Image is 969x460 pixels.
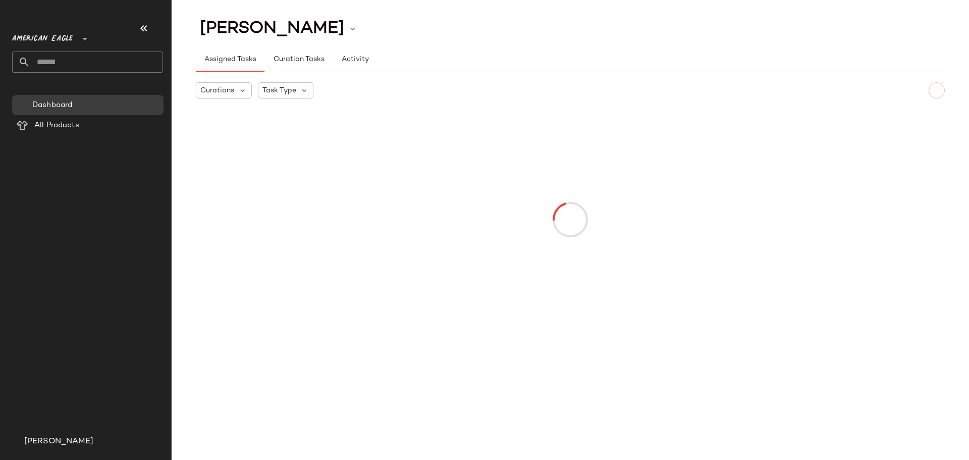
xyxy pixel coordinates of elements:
[273,56,324,64] span: Curation Tasks
[262,85,296,96] span: Task Type
[32,99,72,111] span: Dashboard
[24,436,93,448] span: [PERSON_NAME]
[34,120,79,131] span: All Products
[12,27,73,45] span: American Eagle
[200,85,234,96] span: Curations
[200,19,344,38] span: [PERSON_NAME]
[204,56,256,64] span: Assigned Tasks
[341,56,369,64] span: Activity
